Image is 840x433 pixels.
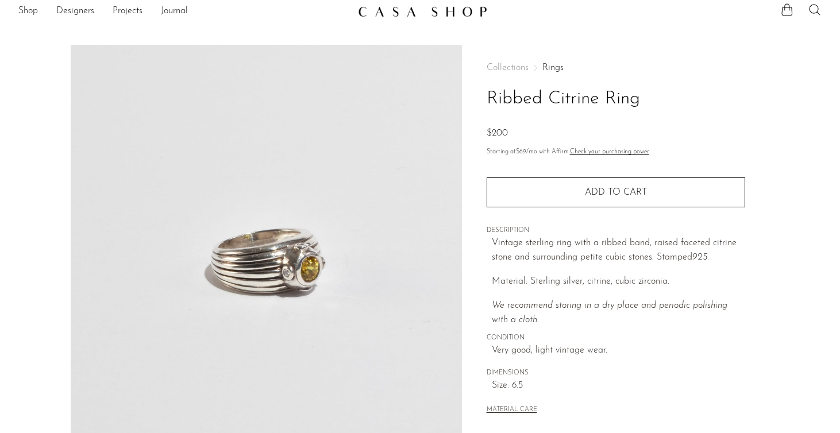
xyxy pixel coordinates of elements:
button: Add to cart [487,177,745,207]
i: We recommend storing in a dry place and periodic polishing with a cloth. [492,301,727,325]
em: 925. [692,253,709,262]
a: Shop [18,4,38,19]
span: $69 [516,149,526,155]
span: Collections [487,63,529,72]
span: DIMENSIONS [487,368,745,378]
span: Add to cart [585,188,647,197]
span: Size: 6.5 [492,378,745,393]
h1: Ribbed Citrine Ring [487,84,745,114]
p: Material: Sterling silver, citrine, cubic zirconia. [492,275,745,289]
p: Starting at /mo with Affirm. [487,147,745,157]
a: Check your purchasing power - Learn more about Affirm Financing (opens in modal) [570,149,649,155]
a: Rings [542,63,564,72]
nav: Breadcrumbs [487,63,745,72]
ul: NEW HEADER MENU [18,2,349,21]
a: Journal [161,4,188,19]
span: CONDITION [487,333,745,343]
span: DESCRIPTION [487,226,745,236]
a: Designers [56,4,94,19]
span: Very good; light vintage wear. [492,343,745,358]
a: Projects [113,4,142,19]
button: MATERIAL CARE [487,406,537,415]
span: $200 [487,129,508,138]
nav: Desktop navigation [18,2,349,21]
p: Vintage sterling ring with a ribbed band, raised faceted citrine stone and surrounding petite cub... [492,236,745,265]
